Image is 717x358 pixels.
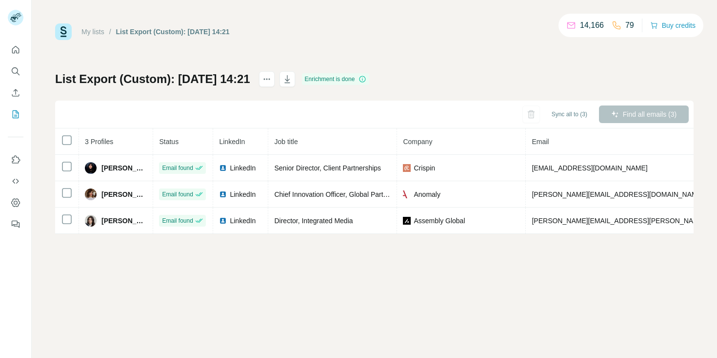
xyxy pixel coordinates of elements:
img: Surfe Logo [55,23,72,40]
span: 3 Profiles [85,138,113,146]
span: [PERSON_NAME] [101,163,147,173]
h1: List Export (Custom): [DATE] 14:21 [55,71,250,87]
span: Email found [162,164,193,172]
p: 14,166 [580,20,604,31]
button: Use Surfe API [8,172,23,190]
button: Feedback [8,215,23,233]
button: Sync all to (3) [545,107,594,122]
div: Enrichment is done [302,73,370,85]
img: LinkedIn logo [219,217,227,225]
span: Director, Integrated Media [274,217,353,225]
img: LinkedIn logo [219,190,227,198]
span: LinkedIn [230,216,256,226]
button: Enrich CSV [8,84,23,102]
div: List Export (Custom): [DATE] 14:21 [116,27,230,37]
img: LinkedIn logo [219,164,227,172]
a: My lists [81,28,104,36]
span: [EMAIL_ADDRESS][DOMAIN_NAME] [532,164,647,172]
button: actions [259,71,275,87]
span: Email found [162,190,193,199]
span: Job title [274,138,298,146]
button: My lists [8,105,23,123]
img: company-logo [403,217,411,225]
button: Quick start [8,41,23,59]
span: Email [532,138,549,146]
img: Avatar [85,162,97,174]
span: Status [159,138,179,146]
span: LinkedIn [230,190,256,199]
button: Dashboard [8,194,23,211]
img: company-logo [403,164,411,172]
span: [PERSON_NAME] [101,216,147,226]
img: Avatar [85,215,97,227]
span: Sync all to (3) [552,110,587,119]
button: Use Surfe on LinkedIn [8,151,23,168]
span: Company [403,138,432,146]
span: Senior Director, Client Partnerships [274,164,381,172]
span: Assembly Global [414,216,465,226]
span: Email found [162,216,193,225]
img: Avatar [85,189,97,200]
button: Buy credits [650,19,696,32]
span: LinkedIn [219,138,245,146]
li: / [109,27,111,37]
span: Crispin [414,163,435,173]
img: company-logo [403,190,411,198]
p: 79 [625,20,634,31]
span: [PERSON_NAME] [101,190,147,199]
span: Anomaly [414,190,440,199]
button: Search [8,63,23,80]
span: LinkedIn [230,163,256,173]
span: Chief Innovation Officer, Global Partner [274,190,393,198]
span: [PERSON_NAME][EMAIL_ADDRESS][DOMAIN_NAME] [532,190,703,198]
